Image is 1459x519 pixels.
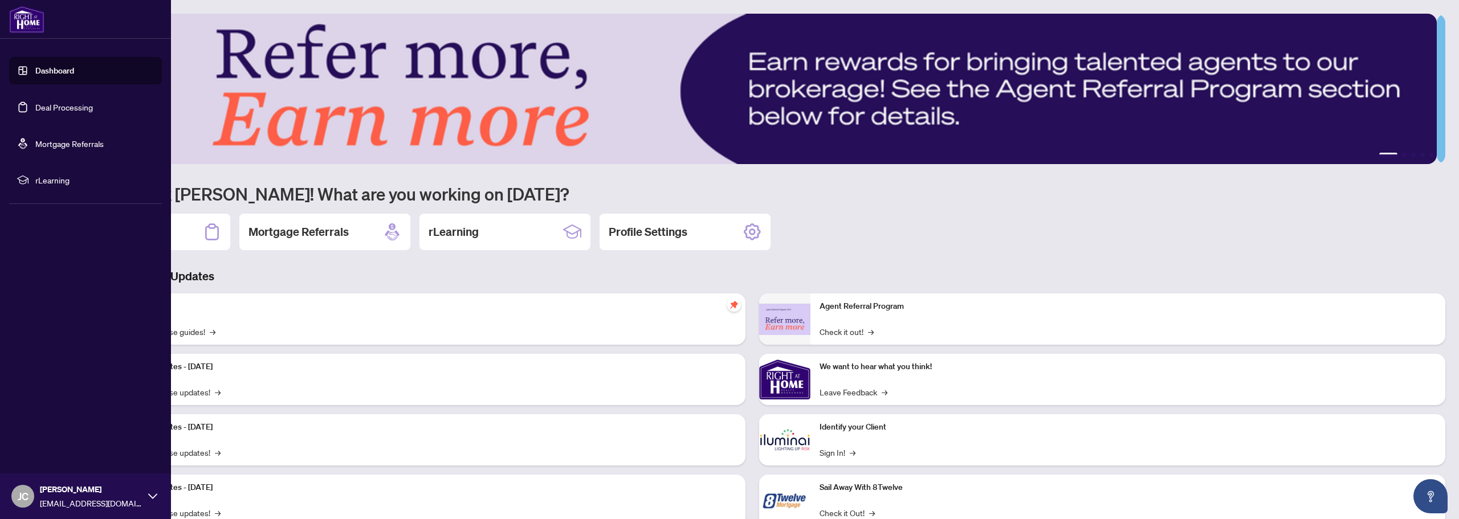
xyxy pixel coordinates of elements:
[35,138,104,149] a: Mortgage Referrals
[820,325,874,338] a: Check it out!→
[35,174,154,186] span: rLearning
[820,446,855,459] a: Sign In!→
[820,300,1436,313] p: Agent Referral Program
[120,300,736,313] p: Self-Help
[609,224,687,240] h2: Profile Settings
[9,6,44,33] img: logo
[820,481,1436,494] p: Sail Away With 8Twelve
[759,414,810,465] img: Identify your Client
[1429,153,1434,157] button: 5
[869,506,875,519] span: →
[120,361,736,373] p: Platform Updates - [DATE]
[820,506,875,519] a: Check it Out!→
[215,386,221,398] span: →
[248,224,349,240] h2: Mortgage Referrals
[850,446,855,459] span: →
[727,298,741,312] span: pushpin
[35,102,93,112] a: Deal Processing
[1411,153,1416,157] button: 3
[59,183,1445,205] h1: Welcome back [PERSON_NAME]! What are you working on [DATE]?
[40,483,142,496] span: [PERSON_NAME]
[120,481,736,494] p: Platform Updates - [DATE]
[820,421,1436,434] p: Identify your Client
[1402,153,1407,157] button: 2
[820,386,887,398] a: Leave Feedback→
[820,361,1436,373] p: We want to hear what you think!
[215,446,221,459] span: →
[59,268,1445,284] h3: Brokerage & Industry Updates
[18,488,28,504] span: JC
[1413,479,1448,513] button: Open asap
[1420,153,1425,157] button: 4
[759,354,810,405] img: We want to hear what you think!
[215,506,221,519] span: →
[120,421,736,434] p: Platform Updates - [DATE]
[759,304,810,335] img: Agent Referral Program
[1379,153,1397,157] button: 1
[59,14,1437,164] img: Slide 0
[868,325,874,338] span: →
[429,224,479,240] h2: rLearning
[210,325,215,338] span: →
[40,497,142,509] span: [EMAIL_ADDRESS][DOMAIN_NAME]
[35,66,74,76] a: Dashboard
[882,386,887,398] span: →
